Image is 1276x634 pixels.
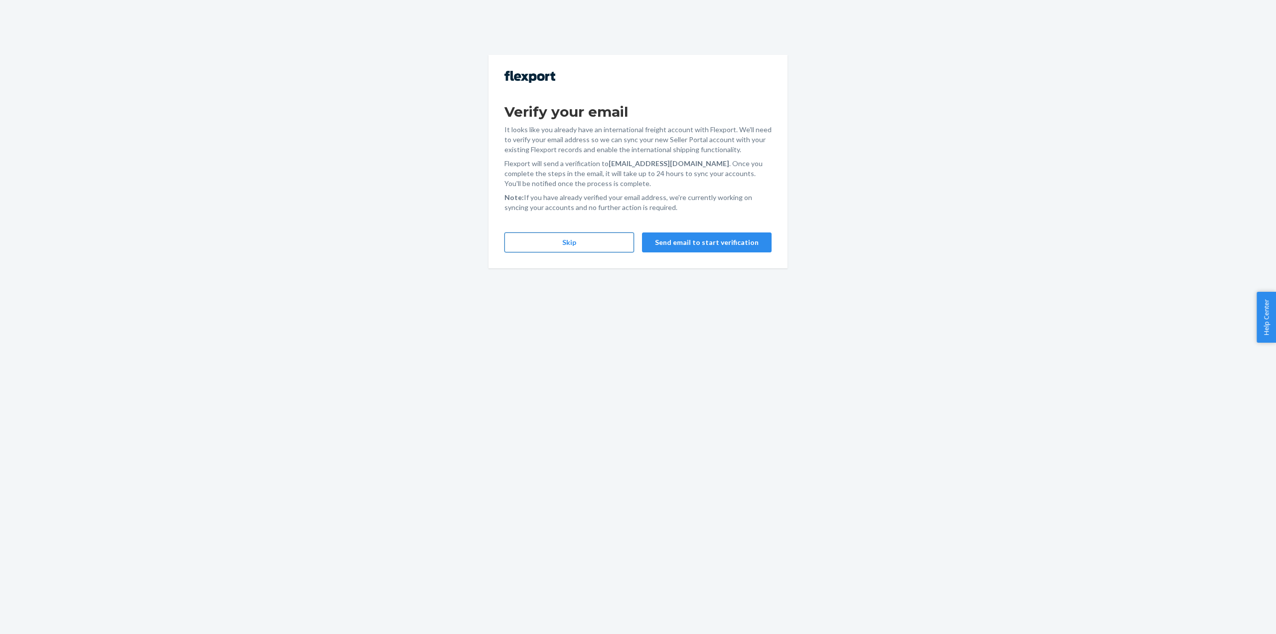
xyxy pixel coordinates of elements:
[642,232,772,252] button: Send email to start verification
[504,71,555,83] img: Flexport logo
[504,103,772,121] h1: Verify your email
[504,125,772,155] p: It looks like you already have an international freight account with Flexport. We'll need to veri...
[504,232,634,252] button: Skip
[504,159,772,189] p: Flexport will send a verification to . Once you complete the steps in the email, it will take up ...
[504,193,524,202] strong: Note:
[1257,292,1276,343] button: Help Center
[609,159,729,168] strong: [EMAIL_ADDRESS][DOMAIN_NAME]
[504,193,772,212] p: If you have already verified your email address, we're currently working on syncing your accounts...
